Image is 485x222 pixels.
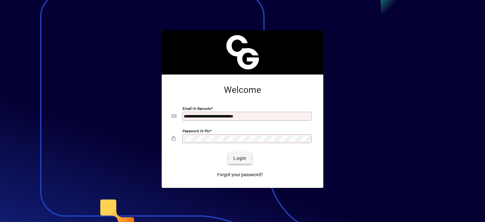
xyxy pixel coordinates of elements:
[183,106,211,111] mat-label: Email or Barcode
[228,153,251,164] button: Login
[215,169,266,180] a: Forgot your password?
[233,155,246,162] span: Login
[183,129,210,133] mat-label: Password or Pin
[172,85,313,95] h2: Welcome
[217,171,263,178] span: Forgot your password?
